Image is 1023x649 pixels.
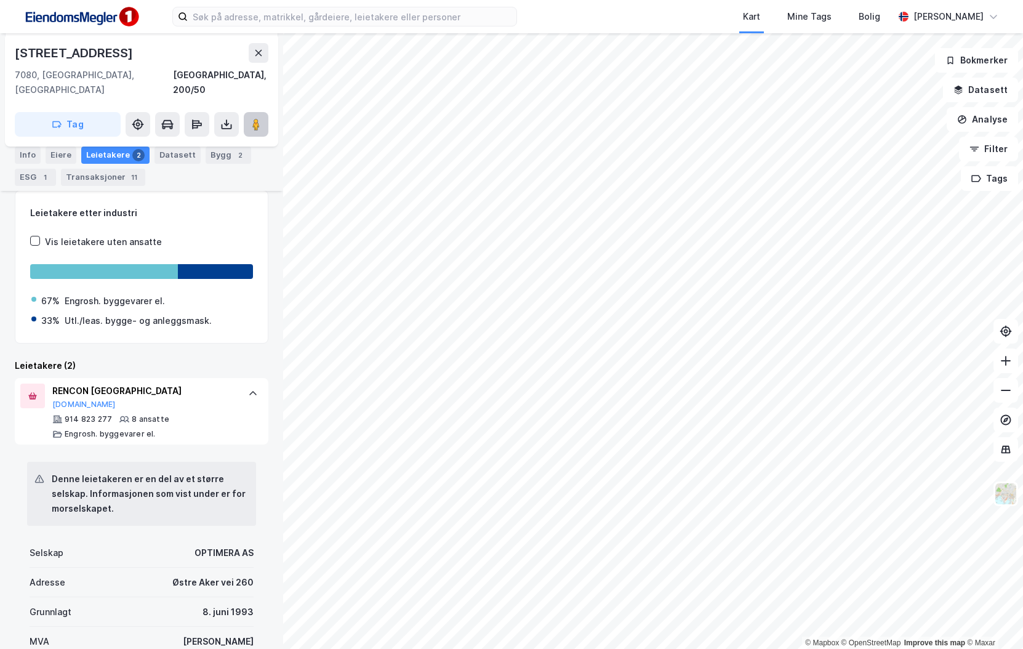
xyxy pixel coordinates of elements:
[65,429,156,439] div: Engrosh. byggevarer el.
[234,149,246,161] div: 2
[15,43,135,63] div: [STREET_ADDRESS]
[41,313,60,328] div: 33%
[15,358,268,373] div: Leietakere (2)
[15,68,173,97] div: 7080, [GEOGRAPHIC_DATA], [GEOGRAPHIC_DATA]
[947,107,1018,132] button: Analyse
[30,605,71,619] div: Grunnlagt
[206,147,251,164] div: Bygg
[959,137,1018,161] button: Filter
[30,634,49,649] div: MVA
[52,400,116,409] button: [DOMAIN_NAME]
[787,9,832,24] div: Mine Tags
[128,171,140,183] div: 11
[81,147,150,164] div: Leietakere
[183,634,254,649] div: [PERSON_NAME]
[15,147,41,164] div: Info
[65,294,165,308] div: Engrosh. byggevarer el.
[52,472,246,516] div: Denne leietakeren er en del av et større selskap. Informasjonen som vist under er for morselskapet.
[172,575,254,590] div: Østre Aker vei 260
[935,48,1018,73] button: Bokmerker
[65,414,112,424] div: 914 823 277
[173,68,268,97] div: [GEOGRAPHIC_DATA], 200/50
[30,546,63,560] div: Selskap
[65,313,212,328] div: Utl./leas. bygge- og anleggsmask.
[188,7,516,26] input: Søk på adresse, matrikkel, gårdeiere, leietakere eller personer
[961,590,1023,649] iframe: Chat Widget
[913,9,984,24] div: [PERSON_NAME]
[20,3,143,31] img: F4PB6Px+NJ5v8B7XTbfpPpyloAAAAASUVORK5CYII=
[805,639,839,647] a: Mapbox
[154,147,201,164] div: Datasett
[904,639,965,647] a: Improve this map
[203,605,254,619] div: 8. juni 1993
[30,206,253,220] div: Leietakere etter industri
[52,384,236,398] div: RENCON [GEOGRAPHIC_DATA]
[961,590,1023,649] div: Kontrollprogram for chat
[15,169,56,186] div: ESG
[46,147,76,164] div: Eiere
[841,639,901,647] a: OpenStreetMap
[943,78,1018,102] button: Datasett
[743,9,760,24] div: Kart
[61,169,145,186] div: Transaksjoner
[45,235,162,249] div: Vis leietakere uten ansatte
[859,9,880,24] div: Bolig
[132,414,169,424] div: 8 ansatte
[30,575,65,590] div: Adresse
[15,112,121,137] button: Tag
[41,294,60,308] div: 67%
[961,166,1018,191] button: Tags
[132,149,145,161] div: 2
[39,171,51,183] div: 1
[195,546,254,560] div: OPTIMERA AS
[994,482,1017,506] img: Z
